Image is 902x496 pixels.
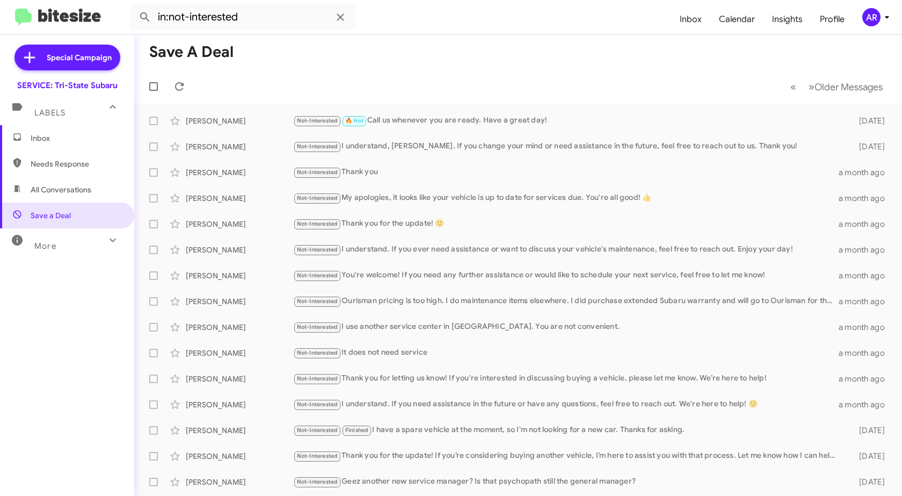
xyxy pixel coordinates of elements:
[297,195,338,202] span: Not-Interested
[297,452,338,459] span: Not-Interested
[345,117,363,124] span: 🔥 Hot
[293,166,839,178] div: Thank you
[802,76,889,98] button: Next
[293,321,839,333] div: I use another service center in [GEOGRAPHIC_DATA]. You are not convenient.
[186,116,293,126] div: [PERSON_NAME]
[293,140,844,153] div: I understand, [PERSON_NAME]. If you change your mind or need assistance in the future, feel free ...
[293,372,839,385] div: Thank you for letting us know! If you're interested in discussing buying a vehicle, please let me...
[186,348,293,358] div: [PERSON_NAME]
[293,218,839,230] div: Thank you for the update! 🙂
[784,76,889,98] nav: Page navigation example
[809,80,814,94] span: »
[293,269,839,282] div: You're welcome! If you need any further assistance or would like to schedule your next service, f...
[186,296,293,307] div: [PERSON_NAME]
[293,192,839,204] div: My apologies, it looks like your vehicle is up to date for services due. You're all good! 👍
[839,399,893,410] div: a month ago
[31,184,91,195] span: All Conversations
[345,427,369,434] span: Finished
[293,476,844,488] div: Geez another new service manager? Is that psychopath still the general manager?
[839,270,893,281] div: a month ago
[839,193,893,204] div: a month ago
[839,322,893,333] div: a month ago
[293,295,839,307] div: Ourisman pricing is too high. I do maintenance items elsewhere. I did purchase extended Subaru wa...
[297,324,338,330] span: Not-Interested
[293,347,839,359] div: It does not need service
[130,4,355,30] input: Search
[844,425,893,436] div: [DATE]
[186,399,293,410] div: [PERSON_NAME]
[297,169,338,176] span: Not-Interested
[186,141,293,152] div: [PERSON_NAME]
[186,425,293,436] div: [PERSON_NAME]
[671,4,710,35] a: Inbox
[31,133,122,143] span: Inbox
[297,220,338,227] span: Not-Interested
[811,4,853,35] a: Profile
[186,322,293,333] div: [PERSON_NAME]
[862,8,881,26] div: AR
[297,272,338,279] span: Not-Interested
[34,241,56,251] span: More
[839,348,893,358] div: a month ago
[186,219,293,229] div: [PERSON_NAME]
[186,270,293,281] div: [PERSON_NAME]
[14,45,120,70] a: Special Campaign
[31,210,71,221] span: Save a Deal
[784,76,803,98] button: Previous
[790,80,796,94] span: «
[297,246,338,253] span: Not-Interested
[297,349,338,356] span: Not-Interested
[293,243,839,256] div: I understand. If you ever need assistance or want to discuss your vehicle's maintenance, feel fre...
[297,478,338,485] span: Not-Interested
[297,143,338,150] span: Not-Interested
[293,398,839,411] div: I understand. If you need assistance in the future or have any questions, feel free to reach out....
[186,245,293,255] div: [PERSON_NAME]
[710,4,763,35] a: Calendar
[293,450,844,462] div: Thank you for the update! If you’re considering buying another vehicle, I’m here to assist you wi...
[844,116,893,126] div: [DATE]
[763,4,811,35] a: Insights
[297,298,338,305] span: Not-Interested
[839,167,893,178] div: a month ago
[297,375,338,382] span: Not-Interested
[839,296,893,307] div: a month ago
[297,401,338,408] span: Not-Interested
[186,167,293,178] div: [PERSON_NAME]
[186,451,293,462] div: [PERSON_NAME]
[814,81,883,93] span: Older Messages
[186,373,293,384] div: [PERSON_NAME]
[297,427,338,434] span: Not-Interested
[186,477,293,487] div: [PERSON_NAME]
[47,52,112,63] span: Special Campaign
[853,8,890,26] button: AR
[34,108,66,118] span: Labels
[186,193,293,204] div: [PERSON_NAME]
[31,159,122,169] span: Needs Response
[839,219,893,229] div: a month ago
[844,451,893,462] div: [DATE]
[297,117,338,124] span: Not-Interested
[293,424,844,436] div: I have a spare vehicle at the moment, so I'm not looking for a new car. Thanks for asking.
[17,80,118,91] div: SERVICE: Tri-State Subaru
[844,477,893,487] div: [DATE]
[844,141,893,152] div: [DATE]
[293,114,844,127] div: Call us whenever you are ready. Have a great day!
[839,373,893,384] div: a month ago
[149,44,234,61] h1: Save a Deal
[839,245,893,255] div: a month ago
